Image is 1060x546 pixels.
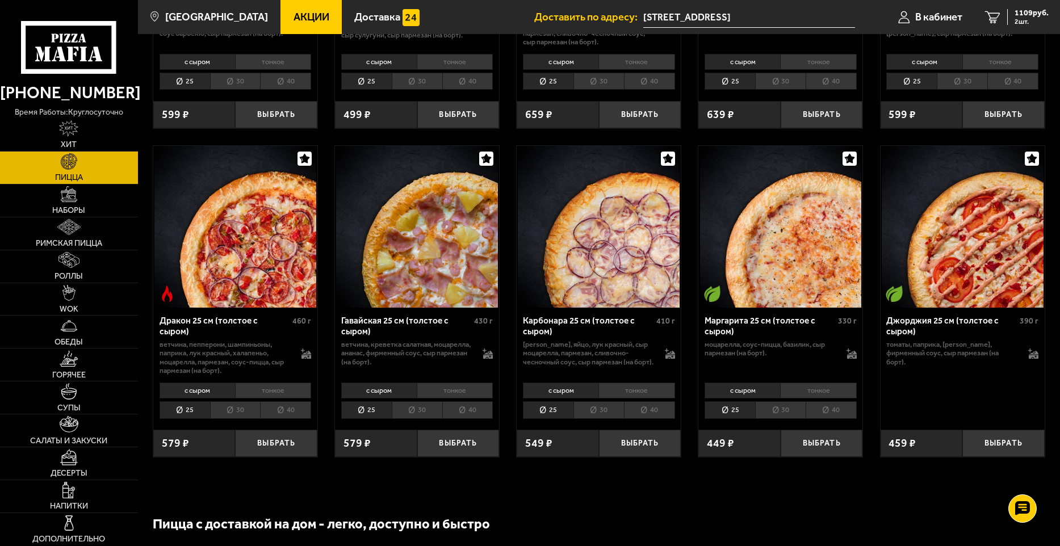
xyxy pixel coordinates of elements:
[403,9,419,26] img: 15daf4d41897b9f0e9f617042186c801.svg
[937,73,987,90] li: 30
[36,240,102,247] span: Римская пицца
[50,502,88,510] span: Напитки
[886,285,902,302] img: Вегетарианское блюдо
[160,54,235,70] li: с сыром
[159,285,175,302] img: Острое блюдо
[656,316,675,326] span: 410 г
[962,54,1038,70] li: тонкое
[705,340,835,358] p: моцарелла, соус-пицца, базилик, сыр пармезан (на борт).
[55,338,83,346] span: Обеды
[1020,316,1038,326] span: 390 г
[165,12,268,23] span: [GEOGRAPHIC_DATA]
[705,401,755,419] li: 25
[523,401,573,419] li: 25
[32,535,105,543] span: Дополнительно
[442,401,493,419] li: 40
[523,383,598,398] li: с сыром
[235,383,311,398] li: тонкое
[160,383,235,398] li: с сыром
[987,73,1038,90] li: 40
[55,272,83,280] span: Роллы
[886,73,937,90] li: 25
[57,404,81,412] span: Супы
[1015,9,1049,17] span: 1109 руб.
[55,174,83,182] span: Пицца
[889,109,916,120] span: 599 ₽
[705,383,780,398] li: с сыром
[354,12,400,23] span: Доставка
[260,401,311,419] li: 40
[698,146,862,308] a: Вегетарианское блюдоМаргарита 25 см (толстое с сыром)
[705,54,780,70] li: с сыром
[292,316,311,326] span: 460 г
[755,73,806,90] li: 30
[210,401,261,419] li: 30
[160,316,290,337] div: Дракон 25 см (толстое с сыром)
[343,438,371,448] span: 579 ₽
[705,316,835,337] div: Маргарита 25 см (толстое с сыром)
[341,401,392,419] li: 25
[52,207,85,215] span: Наборы
[341,316,472,337] div: Гавайская 25 см (толстое с сыром)
[781,101,863,128] button: Выбрать
[392,401,442,419] li: 30
[599,430,681,457] button: Выбрать
[30,437,107,445] span: Салаты и закуски
[881,146,1045,308] a: Вегетарианское блюдоДжорджия 25 см (толстое с сыром)
[523,73,573,90] li: 25
[780,383,856,398] li: тонкое
[235,101,317,128] button: Выбрать
[1015,18,1049,25] span: 2 шт.
[336,146,498,308] img: Гавайская 25 см (толстое с сыром)
[624,73,675,90] li: 40
[153,514,834,534] h2: Пицца с доставкой на дом - легко, доступно и быстро
[962,101,1045,128] button: Выбрать
[523,340,653,367] p: [PERSON_NAME], яйцо, лук красный, сыр Моцарелла, пармезан, сливочно-чесночный соус, сыр пармезан ...
[235,430,317,457] button: Выбрать
[838,316,857,326] span: 330 г
[52,371,86,379] span: Горячее
[341,73,392,90] li: 25
[160,73,210,90] li: 25
[474,316,493,326] span: 430 г
[534,12,643,23] span: Доставить по адресу:
[573,73,624,90] li: 30
[417,101,500,128] button: Выбрать
[294,12,329,23] span: Акции
[755,401,806,419] li: 30
[162,438,189,448] span: 579 ₽
[210,73,261,90] li: 30
[962,430,1045,457] button: Выбрать
[882,146,1044,308] img: Джорджия 25 см (толстое с сыром)
[51,469,87,477] span: Десерты
[806,401,857,419] li: 40
[525,109,552,120] span: 659 ₽
[235,54,311,70] li: тонкое
[704,285,720,302] img: Вегетарианское блюдо
[160,340,290,375] p: ветчина, пепперони, шампиньоны, паприка, лук красный, халапеньо, моцарелла, пармезан, соус-пицца,...
[643,7,855,28] span: улица Композиторов, 26/3
[707,438,734,448] span: 449 ₽
[154,146,316,308] img: Дракон 25 см (толстое с сыром)
[781,430,863,457] button: Выбрать
[806,73,857,90] li: 40
[573,401,624,419] li: 30
[523,54,598,70] li: с сыром
[343,109,371,120] span: 499 ₽
[886,316,1017,337] div: Джорджия 25 см (толстое с сыром)
[707,109,734,120] span: 639 ₽
[886,54,962,70] li: с сыром
[700,146,862,308] img: Маргарита 25 см (толстое с сыром)
[417,383,493,398] li: тонкое
[598,383,674,398] li: тонкое
[61,141,77,149] span: Хит
[525,438,552,448] span: 549 ₽
[517,146,681,308] a: Карбонара 25 см (толстое с сыром)
[523,316,653,337] div: Карбонара 25 см (толстое с сыром)
[335,146,499,308] a: Гавайская 25 см (толстое с сыром)
[341,340,472,367] p: ветчина, креветка салатная, моцарелла, ананас, фирменный соус, сыр пармезан (на борт).
[886,340,1017,367] p: томаты, паприка, [PERSON_NAME], фирменный соус, сыр пармезан (на борт).
[780,54,856,70] li: тонкое
[162,109,189,120] span: 599 ₽
[889,438,916,448] span: 459 ₽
